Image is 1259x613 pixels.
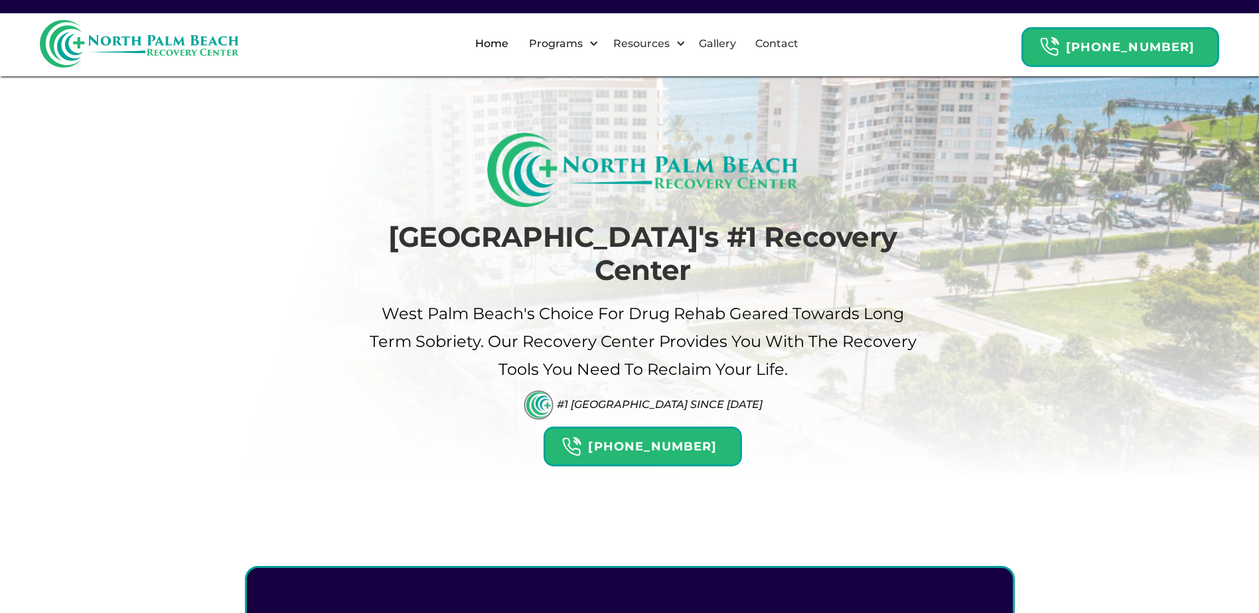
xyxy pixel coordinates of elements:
[561,437,581,457] img: Header Calendar Icons
[467,23,516,65] a: Home
[602,23,689,65] div: Resources
[588,439,717,454] strong: [PHONE_NUMBER]
[747,23,806,65] a: Contact
[1066,40,1195,54] strong: [PHONE_NUMBER]
[487,133,798,207] img: North Palm Beach Recovery Logo (Rectangle)
[544,420,741,466] a: Header Calendar Icons[PHONE_NUMBER]
[526,36,586,52] div: Programs
[610,36,673,52] div: Resources
[518,23,602,65] div: Programs
[691,23,744,65] a: Gallery
[1021,21,1219,67] a: Header Calendar Icons[PHONE_NUMBER]
[368,300,919,383] p: West palm beach's Choice For drug Rehab Geared Towards Long term sobriety. Our Recovery Center pr...
[557,398,763,411] div: #1 [GEOGRAPHIC_DATA] Since [DATE]
[368,220,919,287] h1: [GEOGRAPHIC_DATA]'s #1 Recovery Center
[1039,36,1059,57] img: Header Calendar Icons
